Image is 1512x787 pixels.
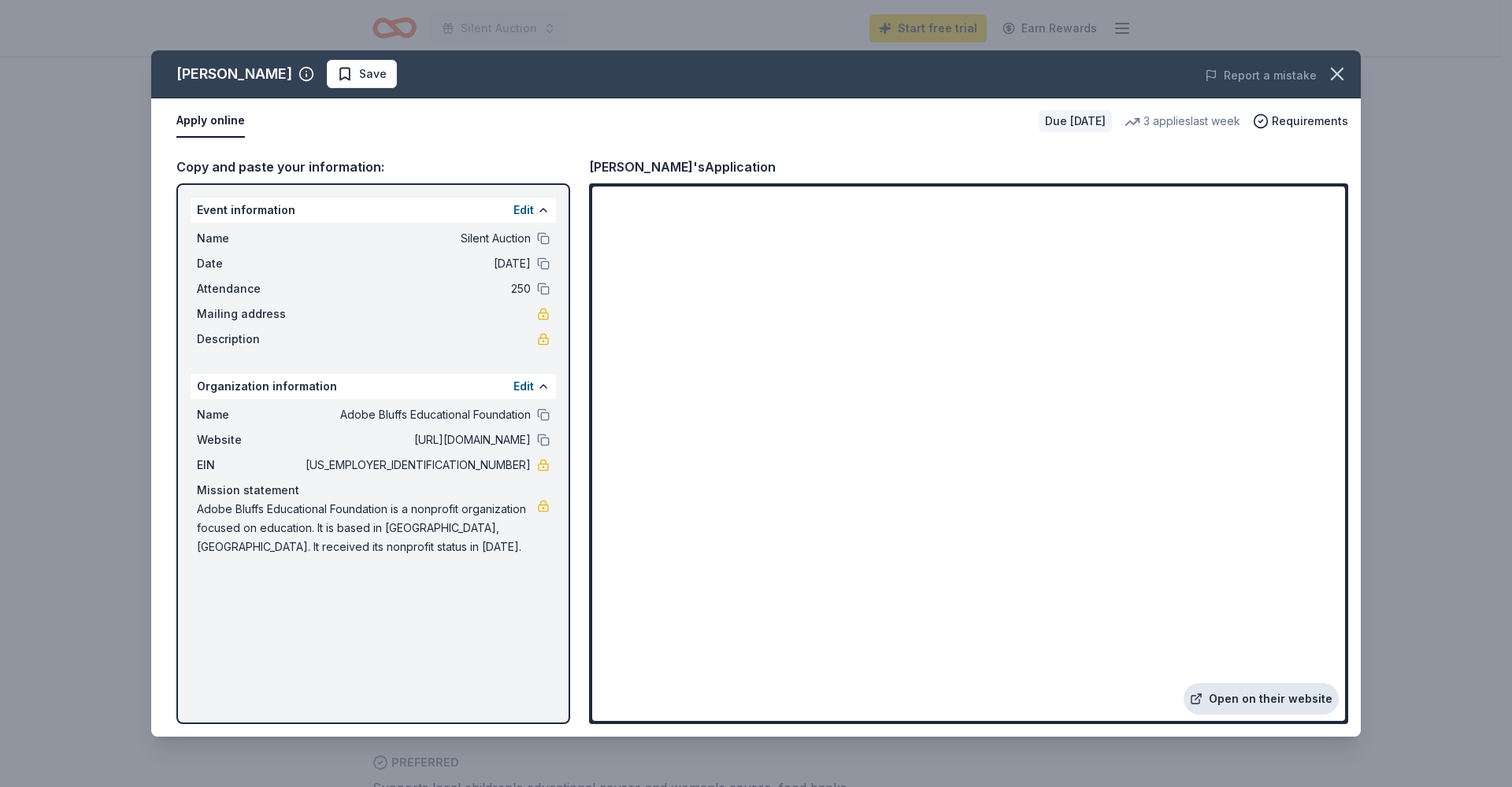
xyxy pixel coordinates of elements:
[513,377,534,396] button: Edit
[302,456,531,475] span: [US_EMPLOYER_IDENTIFICATION_NUMBER]
[1125,112,1240,131] div: 3 applies last week
[197,254,302,273] span: Date
[1205,66,1317,85] button: Report a mistake
[302,279,531,298] span: 250
[176,157,570,177] div: Copy and paste your information:
[197,305,302,323] span: Mailing address
[197,330,302,349] span: Description
[1272,112,1348,131] span: Requirements
[359,65,387,83] span: Save
[191,374,556,399] div: Organization information
[1253,112,1348,131] button: Requirements
[176,105,245,138] button: Apply online
[197,500,537,556] span: Adobe Bluffs Educational Foundation is a nonprofit organization focused on education. It is based...
[197,481,550,500] div: Mission statement
[327,60,397,88] button: Save
[1039,110,1112,132] div: Due [DATE]
[302,229,531,248] span: Silent Auction
[302,405,531,424] span: Adobe Bluffs Educational Foundation
[197,229,302,248] span: Name
[1184,683,1339,715] a: Open on their website
[197,456,302,475] span: EIN
[197,279,302,298] span: Attendance
[302,254,531,273] span: [DATE]
[302,430,531,449] span: [URL][DOMAIN_NAME]
[589,157,776,177] div: [PERSON_NAME]'s Application
[197,405,302,424] span: Name
[176,61,292,87] div: [PERSON_NAME]
[513,201,534,220] button: Edit
[197,430,302,449] span: Website
[191,198,556,223] div: Event information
